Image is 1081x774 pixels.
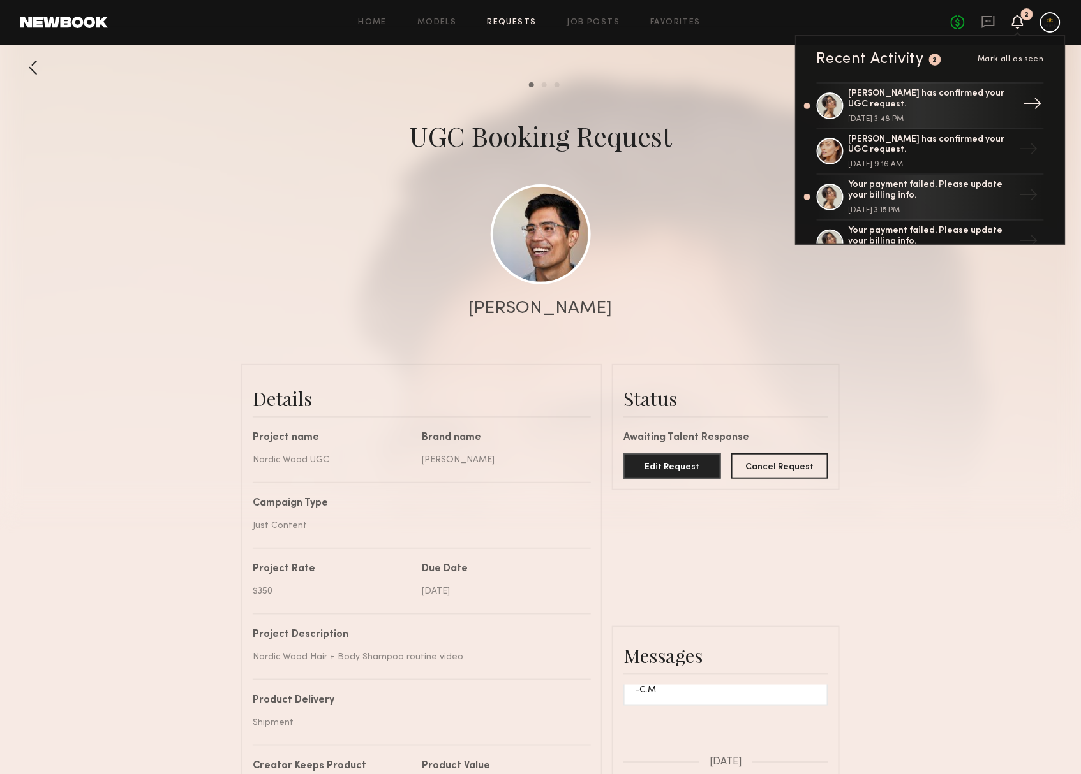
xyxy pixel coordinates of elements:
button: Cancel Request [731,453,829,479]
div: Status [623,386,828,411]
div: Nordic Wood Hair + Body Shampoo routine video [253,650,581,664]
div: → [1015,135,1044,168]
a: Your payment failed. Please update your billing info.→ [817,221,1044,267]
div: → [1018,89,1048,122]
div: Your payment failed. Please update your billing info. [849,226,1015,247]
div: [DATE] 3:15 PM [849,207,1015,214]
div: Your payment failed. Please update your billing info. [849,180,1015,201]
div: Awaiting Talent Response [623,433,828,443]
div: Recent Activity [817,52,924,67]
div: [PERSON_NAME] [422,453,581,467]
div: 2 [933,57,938,64]
div: $350 [253,585,412,598]
div: Nordic Wood UGC [253,453,412,467]
a: Home [359,18,387,27]
div: Product Value [422,761,581,771]
div: UGC Booking Request [409,118,672,154]
div: 2 [1025,11,1029,18]
div: Project name [253,433,412,443]
div: [PERSON_NAME] has confirmed your UGC request. [849,135,1015,156]
button: Edit Request [623,453,721,479]
div: [DATE] 9:16 AM [849,161,1015,168]
div: Campaign Type [253,499,581,509]
div: [DATE] [422,585,581,598]
div: [PERSON_NAME] has confirmed your UGC request. [849,89,1015,110]
div: [DATE] 3:48 PM [849,115,1015,123]
a: [PERSON_NAME] has confirmed your UGC request.[DATE] 9:16 AM→ [817,129,1044,175]
a: Your payment failed. Please update your billing info.[DATE] 3:15 PM→ [817,175,1044,221]
div: Product Delivery [253,696,581,706]
div: Brand name [422,433,581,443]
div: Due Date [422,564,581,574]
div: → [1015,226,1044,259]
div: [PERSON_NAME] [469,300,613,318]
a: Requests [488,18,537,27]
div: → [1015,180,1044,214]
div: Messages [623,643,828,668]
div: Shipment [253,716,581,729]
a: Favorites [650,18,701,27]
span: [DATE] [710,757,742,768]
span: Mark all as seen [978,55,1044,63]
div: Project Description [253,630,581,640]
div: Details [253,386,591,411]
a: [PERSON_NAME] has confirmed your UGC request.[DATE] 3:48 PM→ [817,82,1044,129]
a: Job Posts [567,18,620,27]
div: Project Rate [253,564,412,574]
div: Creator Keeps Product [253,761,412,771]
div: Just Content [253,519,581,532]
a: Models [417,18,456,27]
